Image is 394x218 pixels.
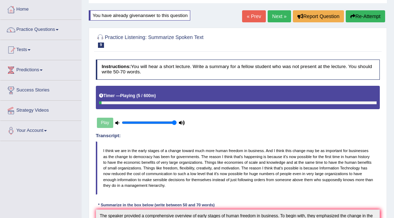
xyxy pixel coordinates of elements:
a: Strategy Videos [0,101,81,118]
b: Instructions: [102,64,131,69]
blockquote: I think we are in the early stages of a change toward much more human freedom in business. And I ... [96,141,380,195]
a: Next » [268,10,291,22]
h5: Timer — [99,94,156,98]
h4: Transcript: [96,133,380,139]
a: « Prev [242,10,266,22]
b: ( [136,93,138,98]
div: You have already given answer to this question [89,10,190,21]
b: Playing [120,93,135,98]
b: ) [154,93,156,98]
h4: You will hear a short lecture. Write a summary for a fellow student who was not present at the le... [96,60,380,80]
button: Re-Attempt [346,10,385,22]
a: Tests [0,40,81,58]
b: 5 / 600m [138,93,154,98]
h2: Practice Listening: Summarize Spoken Text [96,33,272,48]
a: Your Account [0,121,81,139]
a: Success Stories [0,80,81,98]
div: * Summarize in the box below (write between 50 and 70 words) [96,202,217,208]
span: 9 [98,43,104,48]
a: Practice Questions [0,20,81,38]
button: Report Question [293,10,344,22]
a: Predictions [0,60,81,78]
